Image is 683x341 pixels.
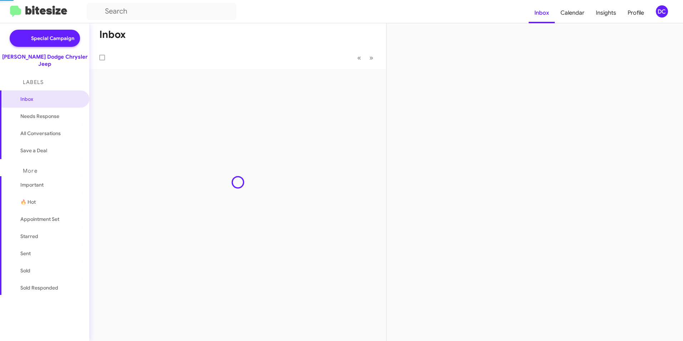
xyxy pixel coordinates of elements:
span: More [23,168,38,174]
span: Appointment Set [20,216,59,223]
a: Inbox [529,3,555,23]
span: Sold [20,267,30,274]
span: Sent [20,250,31,257]
button: Previous [353,50,365,65]
span: « [357,53,361,62]
span: Labels [23,79,44,85]
button: Next [365,50,378,65]
span: Inbox [20,95,81,103]
a: Special Campaign [10,30,80,47]
button: DC [650,5,675,18]
span: Needs Response [20,113,81,120]
span: Save a Deal [20,147,47,154]
span: Starred [20,233,38,240]
span: Special Campaign [31,35,74,42]
span: Sold Responded [20,284,58,291]
nav: Page navigation example [353,50,378,65]
div: DC [656,5,668,18]
a: Profile [622,3,650,23]
span: » [369,53,373,62]
span: 🔥 Hot [20,198,36,206]
a: Calendar [555,3,590,23]
span: All Conversations [20,130,61,137]
input: Search [86,3,236,20]
span: Important [20,181,81,188]
a: Insights [590,3,622,23]
h1: Inbox [99,29,126,40]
